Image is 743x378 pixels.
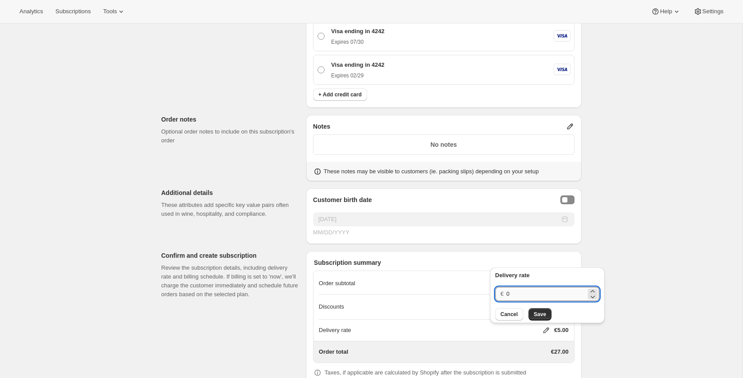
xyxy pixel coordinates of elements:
[501,311,518,318] span: Cancel
[319,347,348,356] p: Order total
[161,188,299,197] p: Additional details
[319,302,344,311] p: Discounts
[318,91,362,98] span: + Add credit card
[161,201,299,218] p: These attributes add specific key value pairs often used in wine, hospitality, and compliance.
[501,290,504,297] span: €
[103,8,117,15] span: Tools
[646,5,686,18] button: Help
[313,229,349,236] span: MM/DD/YYYY
[161,115,299,124] p: Order notes
[560,195,574,204] button: Birthday Selector
[161,263,299,299] p: Review the subscription details, including delivery rate and billing schedule. If billing is set ...
[314,258,574,267] p: Subscription summary
[55,8,91,15] span: Subscriptions
[19,8,43,15] span: Analytics
[325,368,526,377] p: Taxes, if applicable are calculated by Shopify after the subscription is submitted
[551,347,569,356] p: €27.00
[688,5,729,18] button: Settings
[554,326,569,335] p: €5.00
[331,38,384,46] p: Expires 07/30
[331,27,384,36] p: Visa ending in 4242
[702,8,724,15] span: Settings
[331,72,384,79] p: Expires 02/29
[319,279,355,288] p: Order subtotal
[529,308,552,321] button: Save
[660,8,672,15] span: Help
[331,61,384,69] p: Visa ending in 4242
[319,326,351,335] p: Delivery rate
[313,195,372,205] span: Customer birth date
[50,5,96,18] button: Subscriptions
[161,251,299,260] p: Confirm and create subscription
[161,127,299,145] p: Optional order notes to include on this subscription's order
[313,88,367,101] button: + Add credit card
[534,311,546,318] span: Save
[495,271,599,280] p: Delivery rate
[324,167,539,176] p: These notes may be visible to customers (ie. packing slips) depending on your setup
[98,5,131,18] button: Tools
[319,140,569,149] p: No notes
[14,5,48,18] button: Analytics
[495,308,523,321] button: Cancel
[313,122,330,131] span: Notes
